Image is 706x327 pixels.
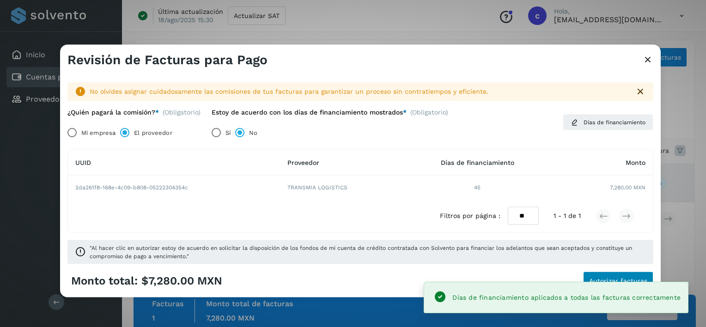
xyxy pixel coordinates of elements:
[141,274,222,287] span: $7,280.00 MXN
[225,123,231,142] label: Sí
[452,294,681,301] span: Días de financiamiento aplicados a todas las facturas correctamente
[404,176,551,200] td: 45
[280,176,404,200] td: TRANSMIA LOGISTICS
[81,123,116,142] label: Mi empresa
[610,183,645,192] span: 7,280.00 MXN
[440,211,500,221] span: Filtros por página :
[67,108,159,116] label: ¿Quién pagará la comisión?
[584,118,645,127] span: Días de financiamiento
[249,123,257,142] label: No
[589,277,647,284] span: Autorizar facturas
[163,108,201,116] span: (Obligatorio)
[563,114,653,131] button: Días de financiamiento
[90,87,627,97] div: No olvides asignar cuidadosamente las comisiones de tus facturas para garantizar un proceso sin c...
[287,158,319,166] span: Proveedor
[75,158,91,166] span: UUID
[212,108,407,116] label: Estoy de acuerdo con los días de financiamiento mostrados
[71,274,138,287] span: Monto total:
[90,243,646,260] span: "Al hacer clic en autorizar estoy de acuerdo en solicitar la disposición de los fondos de mi cuen...
[410,108,448,120] span: (Obligatorio)
[134,123,172,142] label: El proveedor
[626,158,645,166] span: Monto
[68,176,280,200] td: 2da261f8-168e-4c09-b808-05222304354c
[554,211,581,221] span: 1 - 1 de 1
[583,271,653,290] button: Autorizar facturas
[441,158,514,166] span: Días de financiamiento
[67,52,268,68] h3: Revisión de Facturas para Pago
